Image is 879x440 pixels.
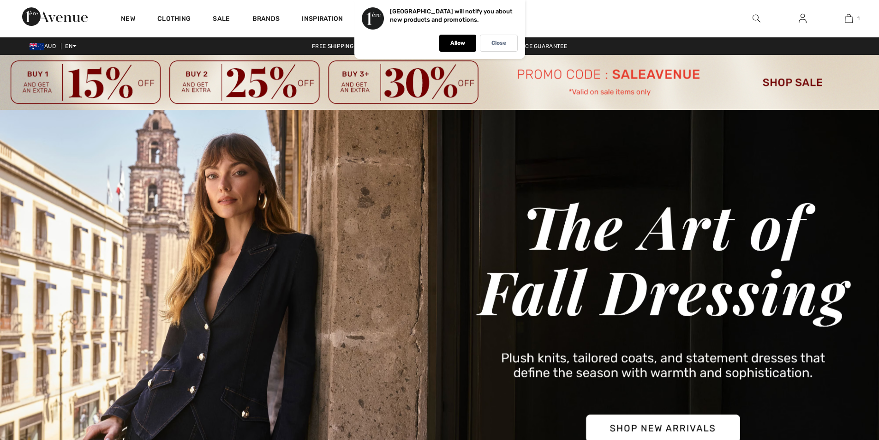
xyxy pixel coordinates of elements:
a: New [121,15,135,24]
a: Sign In [791,13,814,24]
a: Lowest Price Guarantee [485,43,574,49]
p: Allow [450,40,465,47]
img: My Bag [845,13,853,24]
a: Sale [213,15,230,24]
a: Brands [252,15,280,24]
img: 1ère Avenue [22,7,88,26]
a: Free shipping on orders over $180 [305,43,425,49]
img: Australian Dollar [30,43,44,50]
span: 1 [857,14,860,23]
img: My Info [799,13,807,24]
img: search the website [753,13,760,24]
span: Inspiration [302,15,343,24]
a: 1 [826,13,871,24]
p: Close [491,40,506,47]
span: AUD [30,43,60,49]
span: EN [65,43,77,49]
a: Clothing [157,15,191,24]
p: [GEOGRAPHIC_DATA] will notify you about new products and promotions. [390,8,513,23]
